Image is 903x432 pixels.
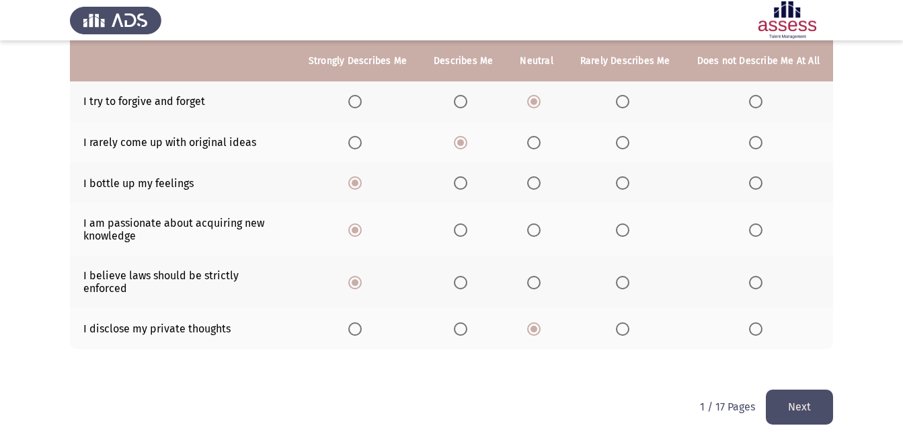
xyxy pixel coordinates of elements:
[348,135,367,148] mat-radio-group: Select an option
[454,94,473,107] mat-radio-group: Select an option
[527,322,546,334] mat-radio-group: Select an option
[616,135,635,148] mat-radio-group: Select an option
[506,40,566,81] th: Neutral
[454,135,473,148] mat-radio-group: Select an option
[348,223,367,236] mat-radio-group: Select an option
[742,1,833,39] img: Assessment logo of ASSESS Employability - EBI
[527,135,546,148] mat-radio-group: Select an option
[420,40,506,81] th: Describes Me
[454,275,473,288] mat-radio-group: Select an option
[295,40,420,81] th: Strongly Describes Me
[616,176,635,189] mat-radio-group: Select an option
[70,256,295,308] td: I believe laws should be strictly enforced
[348,322,367,334] mat-radio-group: Select an option
[454,176,473,189] mat-radio-group: Select an option
[616,223,635,236] mat-radio-group: Select an option
[527,176,546,189] mat-radio-group: Select an option
[70,122,295,163] td: I rarely come up with original ideas
[70,163,295,204] td: I bottle up my feelings
[527,94,546,107] mat-radio-group: Select an option
[527,275,546,288] mat-radio-group: Select an option
[567,40,684,81] th: Rarely Describes Me
[454,223,473,236] mat-radio-group: Select an option
[749,176,768,189] mat-radio-group: Select an option
[700,400,755,413] p: 1 / 17 Pages
[616,94,635,107] mat-radio-group: Select an option
[766,390,833,424] button: load next page
[70,81,295,122] td: I try to forgive and forget
[70,1,161,39] img: Assess Talent Management logo
[749,223,768,236] mat-radio-group: Select an option
[348,275,367,288] mat-radio-group: Select an option
[348,94,367,107] mat-radio-group: Select an option
[684,40,833,81] th: Does not Describe Me At All
[749,135,768,148] mat-radio-group: Select an option
[749,94,768,107] mat-radio-group: Select an option
[527,223,546,236] mat-radio-group: Select an option
[749,322,768,334] mat-radio-group: Select an option
[70,203,295,256] td: I am passionate about acquiring new knowledge
[616,275,635,288] mat-radio-group: Select an option
[70,308,295,349] td: I disclose my private thoughts
[616,322,635,334] mat-radio-group: Select an option
[454,322,473,334] mat-radio-group: Select an option
[348,176,367,189] mat-radio-group: Select an option
[749,275,768,288] mat-radio-group: Select an option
